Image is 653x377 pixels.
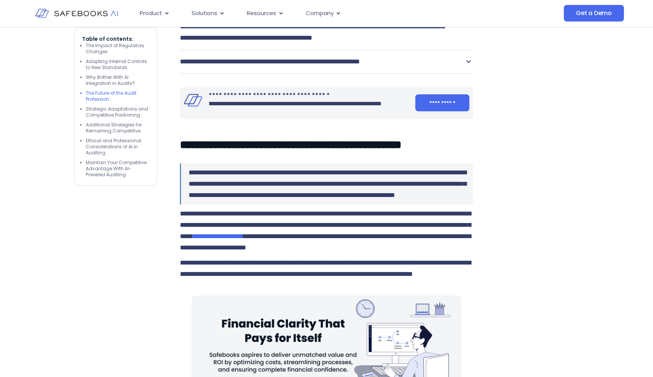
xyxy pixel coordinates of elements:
li: The Future of the Audit Profession [86,90,149,102]
div: Menu Toggle [134,6,488,21]
span: Company [306,9,334,18]
li: Strategic Adaptations and Competitive Positioning [86,106,149,118]
li: Why Bother With AI Integration in Audits? [86,74,149,86]
p: Table of contents: [82,35,149,42]
span: Get a Demo [576,9,612,17]
li: Additional Strategies for Remaining Competitive [86,122,149,134]
a: Get a Demo [564,5,624,22]
li: The Impact of Regulatory Changes [86,42,149,54]
li: Ethical and Professional Considerations of AI in Auditing [86,137,149,155]
li: Maintain Your Competitive Advantage With AI-Powered Auditing [86,159,149,177]
span: Solutions [192,9,217,18]
span: Product [140,9,162,18]
li: Adapting Internal Controls to New Standards [86,58,149,70]
span: Resources [247,9,276,18]
nav: Menu [134,6,488,21]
